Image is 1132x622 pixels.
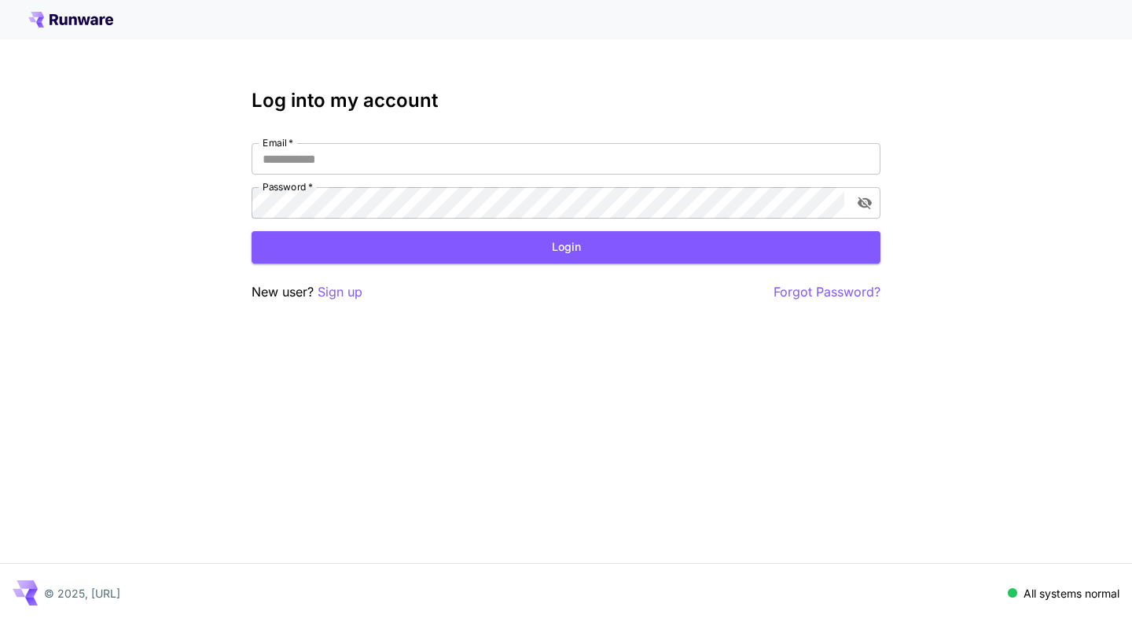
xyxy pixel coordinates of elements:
[1024,585,1119,602] p: All systems normal
[263,136,293,149] label: Email
[252,282,362,302] p: New user?
[252,231,880,263] button: Login
[318,282,362,302] button: Sign up
[851,189,879,217] button: toggle password visibility
[263,180,313,193] label: Password
[44,585,120,602] p: © 2025, [URL]
[774,282,880,302] button: Forgot Password?
[252,90,880,112] h3: Log into my account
